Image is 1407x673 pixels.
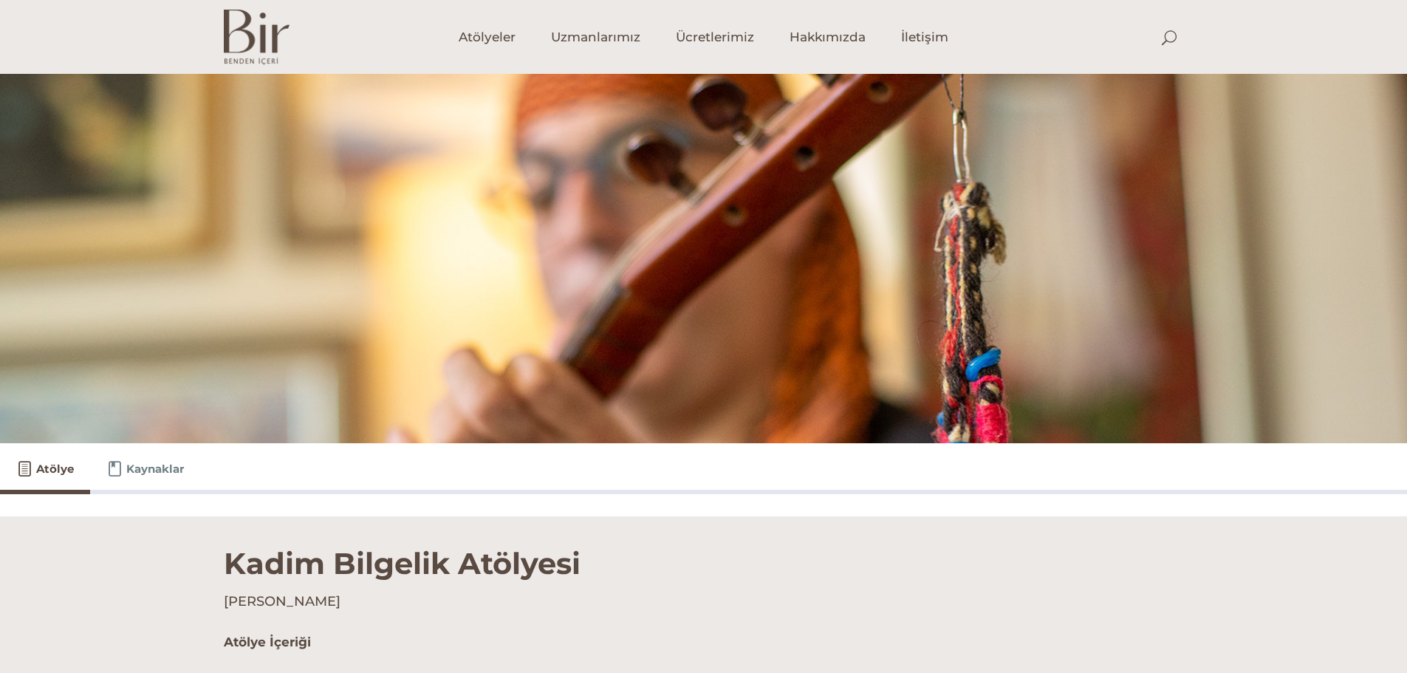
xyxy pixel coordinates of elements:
h1: Kadim Bilgelik Atölyesi [224,516,1184,581]
span: Ücretlerimiz [676,29,754,46]
span: Hakkımızda [790,29,866,46]
span: Uzmanlarımız [551,29,640,46]
span: Kaynaklar [126,460,184,478]
span: Atölyeler [459,29,516,46]
h4: [PERSON_NAME] [224,592,1184,611]
span: İletişim [901,29,948,46]
span: Atölye [36,460,74,478]
h5: Atölye İçeriği [224,633,693,652]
